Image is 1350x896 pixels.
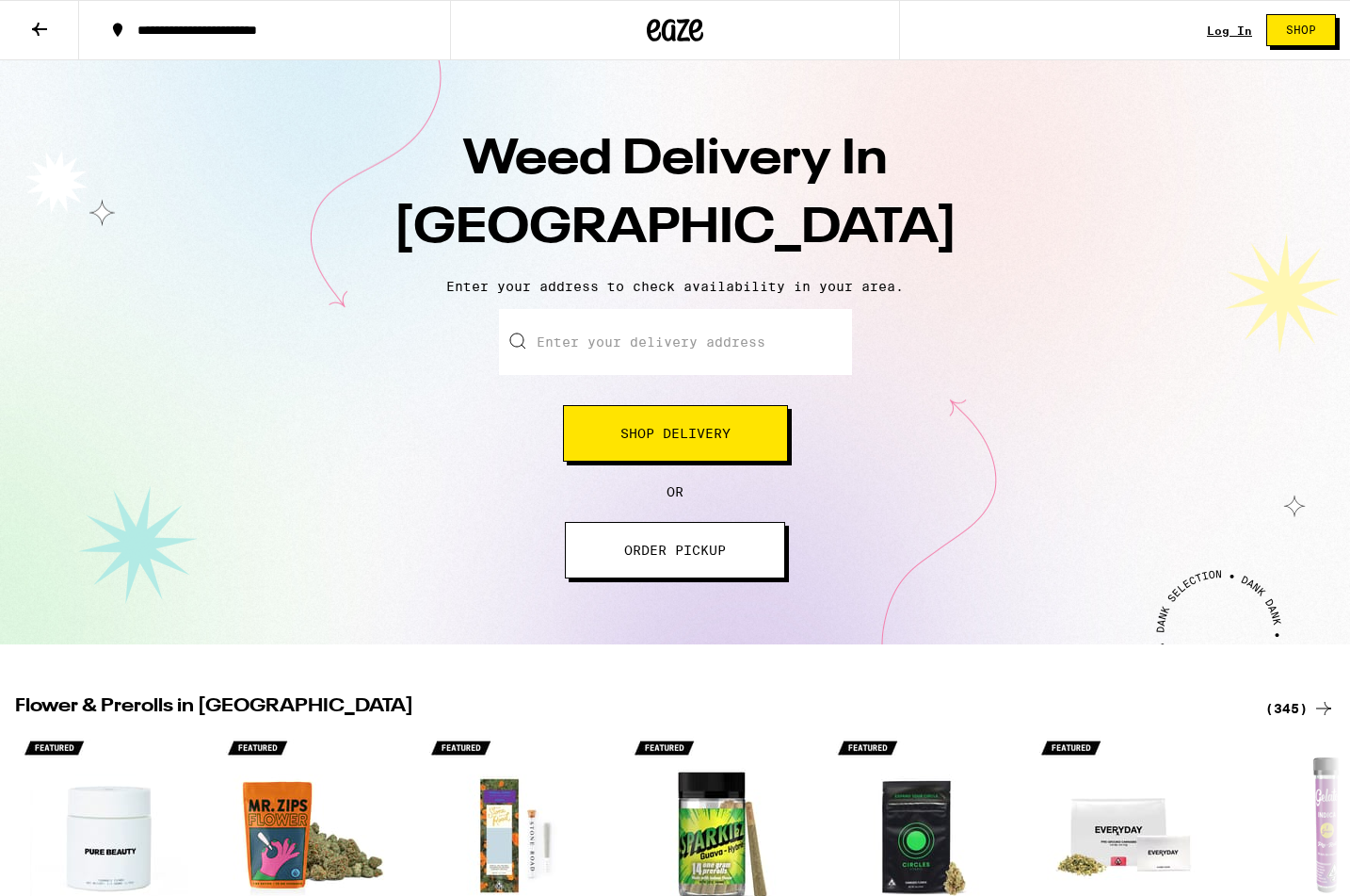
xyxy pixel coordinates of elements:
[565,522,785,578] button: ORDER PICKUP
[1252,14,1350,46] a: Shop
[624,544,726,557] span: ORDER PICKUP
[499,309,852,375] input: Enter your delivery address
[15,697,1243,720] h2: Flower & Prerolls in [GEOGRAPHIC_DATA]
[620,427,731,440] span: Shop Delivery
[394,204,957,253] span: [GEOGRAPHIC_DATA]
[346,126,1004,264] h1: Weed Delivery In
[563,405,788,462] button: Shop Delivery
[1286,24,1316,36] span: Shop
[1266,14,1336,46] button: Shop
[1265,697,1335,720] a: (345)
[1207,24,1252,37] a: Log In
[19,279,1331,294] p: Enter your address to check availability in your area.
[667,484,683,499] span: OR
